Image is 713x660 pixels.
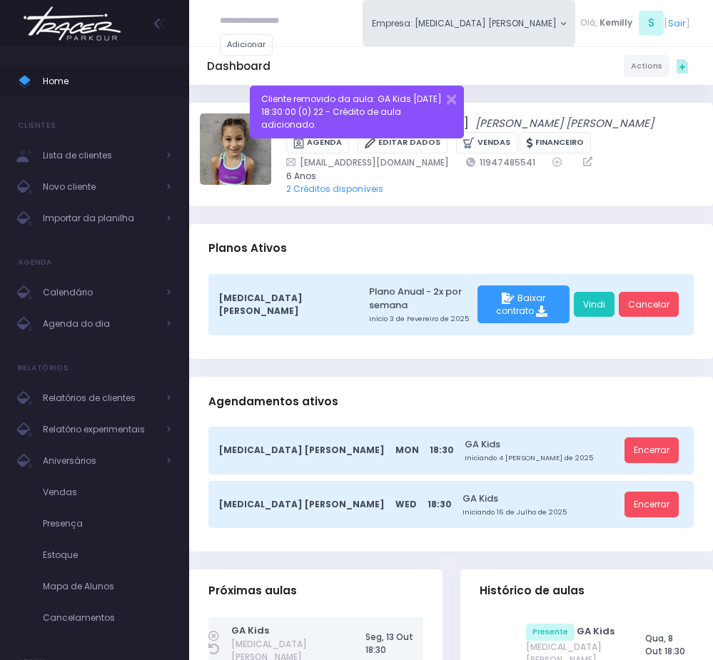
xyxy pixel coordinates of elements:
a: Sair [668,16,686,30]
a: Financeiro [520,132,591,154]
span: Próximas aulas [208,584,297,597]
a: Encerrar [624,437,679,463]
span: Olá, [580,16,597,29]
span: 18:30 [428,498,452,511]
span: 6 Anos [286,170,685,183]
h4: Clientes [18,111,56,140]
span: Calendário [43,283,157,302]
span: Histórico de aulas [480,584,585,597]
a: Plano Anual - 2x por semana [369,285,472,313]
span: Relatório experimentais [43,420,157,439]
span: Mapa de Alunos [43,577,171,596]
span: Kemilly [600,16,632,29]
span: Seg, 13 Out 18:30 [365,631,413,656]
span: Vendas [43,483,171,502]
h3: Planos Ativos [208,228,287,270]
small: Iniciando 4 [PERSON_NAME] de 2025 [465,453,620,463]
a: GA Kids [465,437,620,451]
a: [PERSON_NAME] [PERSON_NAME] [475,116,654,132]
span: [MEDICAL_DATA] [PERSON_NAME] [219,444,385,457]
span: Home [43,72,171,91]
span: Relatórios de clientes [43,389,157,407]
a: Agenda [286,132,349,154]
div: [ ] [575,9,695,38]
h5: Dashboard [207,60,270,73]
h4: Relatórios [18,354,69,382]
span: S [639,11,664,36]
a: 11947485541 [466,156,535,169]
span: [MEDICAL_DATA] [PERSON_NAME] [219,498,385,511]
img: Martina Caparroz Carmona [200,113,271,185]
small: Iniciando 16 de Julho de 2025 [462,507,620,517]
h4: Agenda [18,248,53,277]
i: [PERSON_NAME] [PERSON_NAME] [475,116,654,131]
span: Cancelamentos [43,609,171,627]
span: Presente [526,624,575,641]
a: GA Kids [231,624,269,637]
a: Encerrar [624,492,679,517]
span: Estoque [43,546,171,564]
span: Cliente removido da aula: GA Kids [DATE] 18:30:00 (0) 22 - Crédito de aula adicionado. [261,93,442,131]
a: Vindi [574,292,615,318]
span: Aniversários [43,452,157,470]
a: Editar Dados [358,132,447,154]
a: [EMAIL_ADDRESS][DOMAIN_NAME] [286,156,449,169]
h3: Agendamentos ativos [208,381,338,422]
span: Wed [395,498,417,511]
a: GA Kids [462,492,620,505]
div: Baixar contrato [477,285,570,324]
a: Actions [624,55,669,76]
a: Vendas [456,132,517,154]
a: Cancelar [619,292,679,318]
span: Agenda do dia [43,315,157,333]
a: GA Kids [577,624,615,638]
span: Novo cliente [43,178,157,196]
a: Adicionar [220,34,273,56]
span: Mon [395,444,419,457]
span: 18:30 [430,444,454,457]
a: 2 Créditos disponíveis [286,183,383,195]
span: [MEDICAL_DATA] [PERSON_NAME] [219,292,348,318]
span: Presença [43,514,171,533]
span: Importar da planilha [43,209,157,228]
span: Lista de clientes [43,146,157,165]
small: Início 3 de Fevereiro de 2025 [369,314,472,324]
span: Qua, 8 Out 18:30 [645,632,685,657]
